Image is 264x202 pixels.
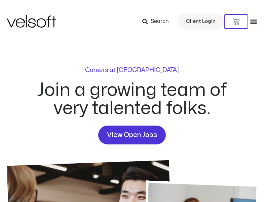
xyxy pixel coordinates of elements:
[7,15,56,28] img: Velsoft Training Materials
[107,130,157,140] span: View Open Jobs
[178,13,224,30] a: Client Login
[151,17,169,26] span: Search
[250,18,257,25] div: Menu Toggle
[98,126,166,144] a: View Open Jobs
[29,81,235,117] h2: Join a growing team of very talented folks.
[142,16,174,27] a: Search
[186,17,216,26] span: Client Login
[85,67,179,73] p: Careers at [GEOGRAPHIC_DATA]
